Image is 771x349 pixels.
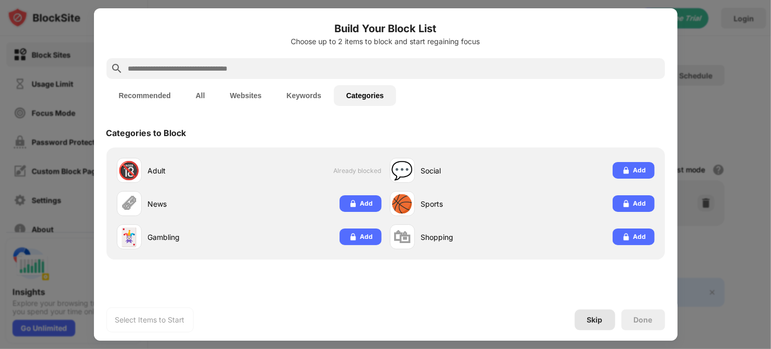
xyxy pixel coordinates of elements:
div: Sports [421,198,522,209]
div: 🛍 [394,226,411,248]
div: Skip [587,316,603,324]
div: Adult [148,165,249,176]
div: Add [633,165,646,176]
span: Already blocked [334,167,382,174]
div: Add [633,232,646,242]
div: Choose up to 2 items to block and start regaining focus [106,37,665,46]
button: Websites [218,85,274,106]
div: Done [634,316,653,324]
div: News [148,198,249,209]
button: Recommended [106,85,183,106]
div: 💬 [391,160,413,181]
div: Select Items to Start [115,315,185,325]
h6: Build Your Block List [106,21,665,36]
div: 🗞 [120,193,138,214]
div: Categories to Block [106,128,186,138]
div: Add [360,198,373,209]
button: Keywords [274,85,334,106]
div: Add [360,232,373,242]
div: Add [633,198,646,209]
div: Gambling [148,232,249,243]
div: 🔞 [118,160,140,181]
img: search.svg [111,62,123,75]
div: Social [421,165,522,176]
div: 🃏 [118,226,140,248]
div: 🏀 [391,193,413,214]
button: All [183,85,218,106]
div: Shopping [421,232,522,243]
button: Categories [334,85,396,106]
